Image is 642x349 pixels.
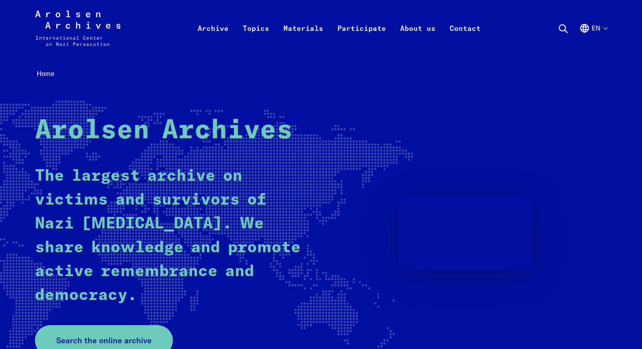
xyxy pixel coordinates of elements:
[330,21,393,57] a: Participate
[276,21,330,57] a: Materials
[579,23,607,55] button: English, language selection
[35,67,608,81] nav: Breadcrumb
[393,21,443,57] a: About us
[236,21,276,57] a: Topics
[191,11,488,46] nav: Primary
[191,21,236,57] a: Archive
[37,69,54,78] span: Home
[35,118,293,144] strong: Arolsen Archives
[35,164,306,307] p: The largest archive on victims and survivors of Nazi [MEDICAL_DATA]. We share knowledge and promo...
[443,21,488,57] a: Contact
[56,334,152,346] span: Search the online archive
